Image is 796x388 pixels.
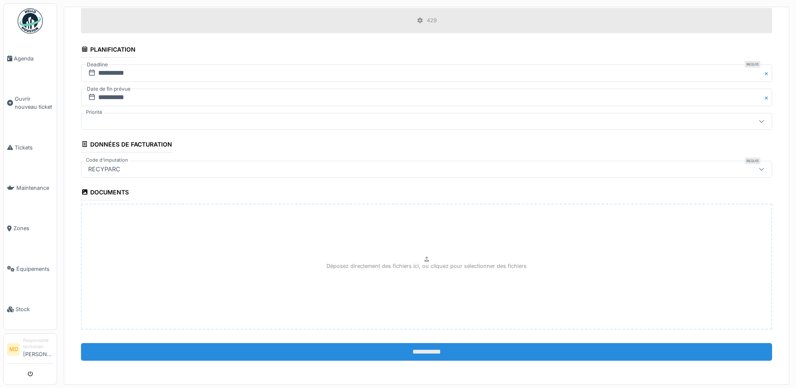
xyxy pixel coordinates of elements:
div: 429 [427,16,437,24]
span: Équipements [16,265,53,273]
button: Close [763,89,772,106]
img: Badge_color-CXgf-gQk.svg [18,8,43,34]
label: Date de fin prévue [86,84,131,94]
a: Tickets [4,127,57,168]
div: Requis [745,157,760,164]
li: MD [7,343,20,356]
a: MD Responsable technicien[PERSON_NAME] [7,337,53,364]
p: Déposez directement des fichiers ici, ou cliquez pour sélectionner des fichiers [326,262,527,270]
button: Close [763,64,772,82]
div: Requis [745,61,760,68]
a: Équipements [4,249,57,289]
span: Agenda [14,55,53,63]
label: Priorité [84,109,104,116]
a: Agenda [4,38,57,79]
span: Tickets [15,144,53,152]
div: Planification [81,43,136,58]
a: Maintenance [4,168,57,208]
span: Ouvrir nouveau ticket [15,95,53,111]
div: RECYPARC [85,165,124,174]
a: Zones [4,208,57,249]
li: [PERSON_NAME] [23,337,53,362]
div: Responsable technicien [23,337,53,350]
label: Code d'imputation [84,157,130,164]
div: Données de facturation [81,138,172,152]
div: Documents [81,186,129,200]
label: Deadline [86,60,109,69]
a: Ouvrir nouveau ticket [4,79,57,127]
span: Stock [16,305,53,313]
a: Stock [4,289,57,330]
span: Maintenance [16,184,53,192]
span: Zones [13,224,53,232]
